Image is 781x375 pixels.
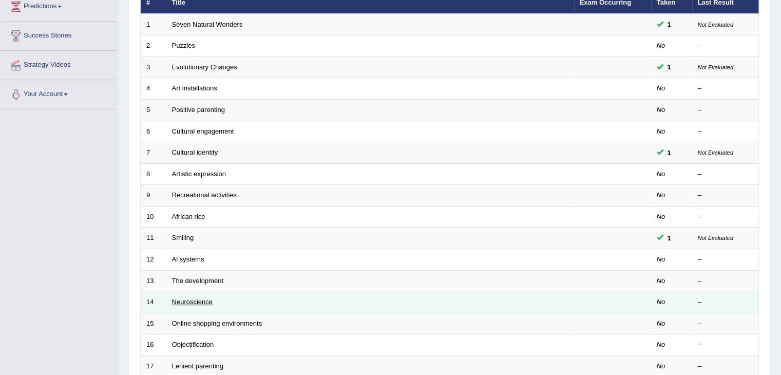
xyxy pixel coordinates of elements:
td: 10 [141,206,166,228]
a: Smiling [172,234,194,241]
td: 1 [141,14,166,35]
em: No [657,84,665,92]
a: Strategy Videos [1,51,118,77]
td: 13 [141,270,166,292]
div: – [698,319,753,329]
em: No [657,213,665,220]
a: Cultural identity [172,148,218,156]
a: Art installations [172,84,217,92]
td: 15 [141,313,166,334]
td: 2 [141,35,166,57]
em: No [657,170,665,178]
em: No [657,127,665,135]
a: Cultural engagement [172,127,234,135]
a: Recreational activities [172,191,237,199]
a: Positive parenting [172,106,225,114]
div: – [698,297,753,307]
span: You cannot take this question anymore [663,147,675,158]
td: 4 [141,78,166,100]
em: No [657,341,665,348]
small: Not Evaluated [698,22,733,28]
td: 8 [141,163,166,185]
em: No [657,298,665,306]
em: No [657,106,665,114]
em: No [657,277,665,285]
td: 7 [141,142,166,164]
div: – [698,276,753,286]
td: 14 [141,292,166,313]
td: 11 [141,228,166,249]
div: – [698,127,753,137]
a: Online shopping environments [172,320,262,327]
div: – [698,255,753,265]
a: Puzzles [172,42,196,49]
td: 9 [141,185,166,207]
span: You cannot take this question anymore [663,19,675,30]
div: – [698,170,753,179]
div: – [698,41,753,51]
div: – [698,84,753,93]
a: Neuroscience [172,298,213,306]
div: – [698,362,753,371]
a: Lenient parenting [172,362,223,370]
a: The development [172,277,223,285]
em: No [657,42,665,49]
a: Artistic expression [172,170,226,178]
div: – [698,105,753,115]
div: – [698,212,753,222]
td: 5 [141,100,166,121]
td: 6 [141,121,166,142]
a: Seven Natural Wonders [172,21,243,28]
em: No [657,191,665,199]
em: No [657,362,665,370]
a: Evolutionary Changes [172,63,237,71]
td: 16 [141,334,166,356]
em: No [657,320,665,327]
td: 3 [141,57,166,78]
a: Your Account [1,80,118,106]
small: Not Evaluated [698,235,733,241]
small: Not Evaluated [698,149,733,156]
a: Success Stories [1,22,118,47]
span: You cannot take this question anymore [663,62,675,72]
a: Objectification [172,341,214,348]
div: – [698,340,753,350]
td: 12 [141,249,166,270]
small: Not Evaluated [698,64,733,70]
span: You cannot take this question anymore [663,233,675,243]
div: – [698,191,753,200]
a: Al systems [172,255,204,263]
em: No [657,255,665,263]
a: African rice [172,213,205,220]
